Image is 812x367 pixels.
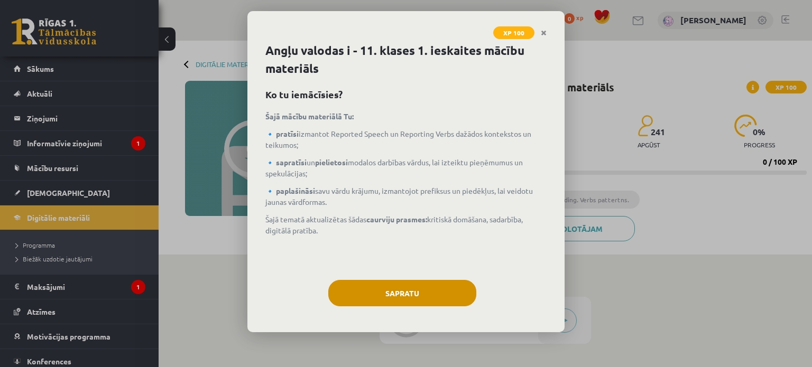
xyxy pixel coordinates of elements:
[534,23,553,43] a: Close
[315,157,348,167] strong: pielietosi
[265,214,547,236] p: Šajā tematā aktualizētas šādas kritiskā domāšana, sadarbība, digitālā pratība.
[265,157,307,167] strong: 🔹 sapratīsi
[265,111,354,121] strong: Šajā mācību materiālā Tu:
[265,186,315,195] strong: 🔹 paplašināsi
[328,280,476,306] button: Sapratu
[265,129,299,138] strong: 🔹 pratīsi
[265,128,547,150] p: izmantot Reported Speech un Reporting Verbs dažādos kontekstos un teikumos;
[265,42,547,78] h1: Angļu valodas i - 11. klases 1. ieskaites mācību materiāls
[366,214,427,224] strong: caurviju prasmes:
[265,185,547,208] p: savu vārdu krājumu, izmantojot prefiksus un piedēkļus, lai veidotu jaunas vārdformas.
[265,87,547,101] h2: Ko tu iemācīsies?
[493,26,534,39] span: XP 100
[265,157,547,179] p: un modalos darbības vārdus, lai izteiktu pieņēmumus un spekulācijas;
